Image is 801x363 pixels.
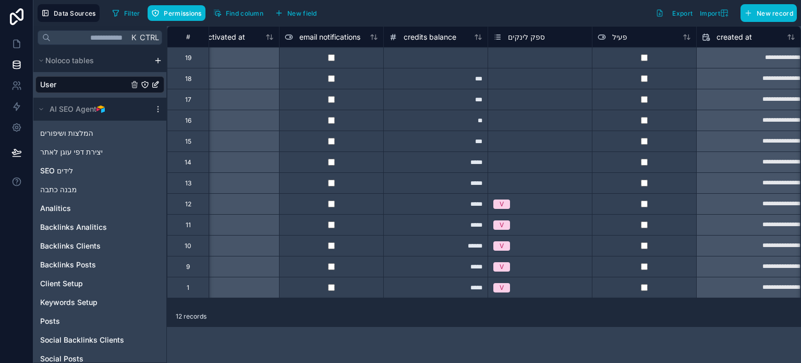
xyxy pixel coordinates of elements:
[195,32,245,42] span: deactivated at
[185,179,191,188] div: 13
[185,137,191,146] div: 15
[164,9,201,17] span: Permissions
[187,284,189,292] div: 1
[271,5,321,21] button: New field
[287,9,317,17] span: New field
[139,31,160,44] span: Ctrl
[500,200,504,209] div: V
[185,242,191,250] div: 10
[508,32,545,42] span: ספק לינקים
[736,4,797,22] a: New record
[185,200,191,208] div: 12
[148,5,209,21] a: Permissions
[757,9,793,17] span: New record
[185,158,191,167] div: 14
[124,9,140,17] span: Filter
[185,96,191,104] div: 17
[404,32,456,42] span: credits balance
[185,54,191,62] div: 19
[500,241,504,251] div: V
[108,5,144,21] button: Filter
[741,4,797,22] button: New record
[210,5,267,21] button: Find column
[186,221,191,229] div: 11
[186,263,190,271] div: 9
[130,34,138,41] span: K
[54,9,96,17] span: Data Sources
[612,32,627,42] span: פעיל
[672,9,693,17] span: Export
[696,4,736,22] button: Import
[717,32,752,42] span: created at
[148,5,205,21] button: Permissions
[176,312,207,321] span: 12 records
[299,32,360,42] span: email notifications
[500,220,504,230] div: V
[226,9,263,17] span: Find column
[652,4,696,22] button: Export
[185,116,191,125] div: 16
[185,75,191,83] div: 18
[500,283,504,292] div: V
[175,33,201,41] div: #
[700,9,720,17] span: Import
[38,4,100,22] button: Data Sources
[500,262,504,272] div: V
